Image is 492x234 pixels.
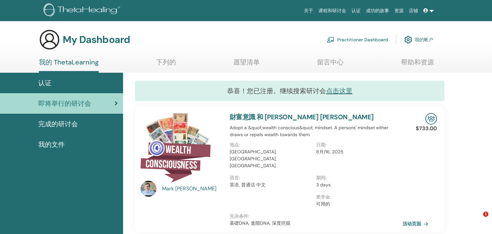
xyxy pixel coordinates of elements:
[230,113,374,121] a: 財富意識 和 [PERSON_NAME] [PERSON_NAME]
[135,81,444,101] div: 恭喜！您已注册。继续搜索研讨会
[39,29,60,50] img: generic-user-icon.jpg
[230,175,312,181] p: 语言 :
[316,175,399,181] p: 期间 :
[316,194,399,201] p: 奖学金 :
[316,181,399,188] p: 3 days
[404,34,412,45] img: cog.svg
[141,181,156,197] img: default.jpg
[38,78,51,88] span: 认证
[230,181,312,188] p: 英语, 普通话 中文
[230,220,403,227] p: 基礎DNA, 進階DNA, 深度挖掘
[317,58,344,71] a: 留言中心
[316,148,399,155] p: 8月/16, 2025
[38,139,65,149] span: 我的文件
[403,219,431,229] a: 活动页面
[63,34,130,46] h3: My Dashboard
[401,58,434,71] a: 帮助和资源
[392,5,406,17] a: 资源
[416,125,437,133] p: $733.00
[483,212,488,217] span: 1
[349,5,363,17] a: 认证
[233,58,260,71] a: 愿望清单
[406,5,421,17] a: 店铺
[326,87,352,95] a: 点击这里
[38,119,78,129] span: 完成的研讨会
[230,148,312,169] p: [GEOGRAPHIC_DATA], [GEOGRAPHIC_DATA], [GEOGRAPHIC_DATA]
[404,32,433,47] a: 我的帐户
[38,98,91,108] span: 即将举行的研讨会
[230,141,312,148] p: 地点 :
[470,212,485,227] iframe: Intercom live chat
[156,58,176,71] a: 下列的
[230,124,403,138] p: Adopt a &quot;wealth conscious&quot; mindset. A persons' mindset either draws or repels wealth to...
[44,3,122,18] img: logo.png
[39,58,99,73] a: 我的 ThetaLearning
[363,5,392,17] a: 成功的故事
[316,141,399,148] p: 日期 :
[327,32,388,47] a: Practitioner Dashboard
[141,113,211,183] img: 財富意識
[162,185,223,193] a: Mark [PERSON_NAME]
[316,201,399,208] p: 可用的
[316,5,349,17] a: 课程和研讨会
[425,113,437,125] img: In-Person Seminar
[301,5,316,17] a: 关于
[230,213,403,220] p: 先决条件 :
[327,37,335,43] img: chalkboard-teacher.svg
